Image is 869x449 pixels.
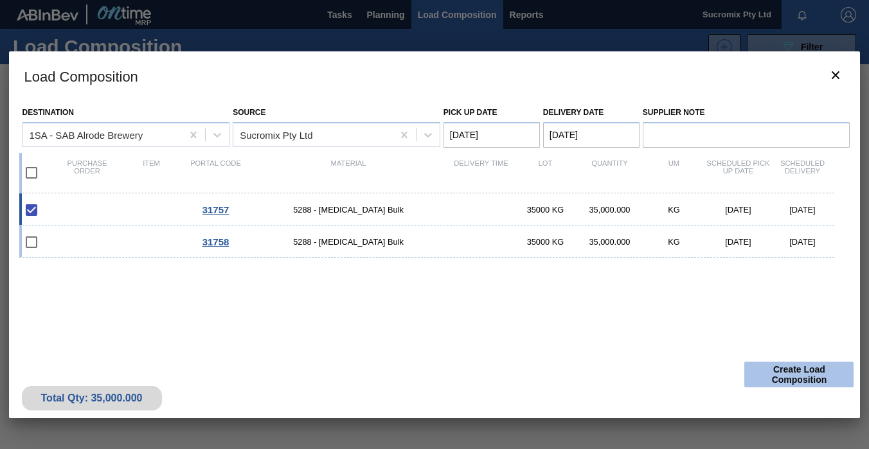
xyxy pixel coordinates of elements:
div: Item [120,159,184,186]
div: Portal code [184,159,248,186]
div: [DATE] [706,205,770,215]
div: Go to Order [184,204,248,215]
div: 35000 KG [513,205,577,215]
div: [DATE] [770,237,834,247]
label: Supplier Note [643,103,850,122]
label: Pick up Date [443,108,497,117]
div: Scheduled Delivery [770,159,834,186]
div: KG [641,237,706,247]
div: 35,000.000 [577,205,641,215]
div: [DATE] [706,237,770,247]
input: mm/dd/yyyy [443,122,540,148]
label: Delivery Date [543,108,604,117]
div: 35,000.000 [577,237,641,247]
input: mm/dd/yyyy [543,122,640,148]
button: Create Load Composition [744,362,854,387]
div: Material [248,159,449,186]
label: Destination [22,108,74,117]
span: 31758 [202,236,229,247]
div: Sucromix Pty Ltd [240,129,312,140]
div: Delivery Time [449,159,513,186]
div: 1SA - SAB Alrode Brewery [30,129,143,140]
div: [DATE] [770,205,834,215]
span: 31757 [202,204,229,215]
div: Purchase order [55,159,120,186]
label: Source [233,108,265,117]
div: Scheduled Pick up Date [706,159,770,186]
div: Lot [513,159,577,186]
div: Go to Order [184,236,248,247]
span: 5288 - Dextrose Bulk [248,237,449,247]
div: KG [641,205,706,215]
div: UM [641,159,706,186]
h3: Load Composition [9,51,861,100]
div: 35000 KG [513,237,577,247]
div: Quantity [577,159,641,186]
span: 5288 - Dextrose Bulk [248,205,449,215]
div: Total Qty: 35,000.000 [31,392,152,404]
